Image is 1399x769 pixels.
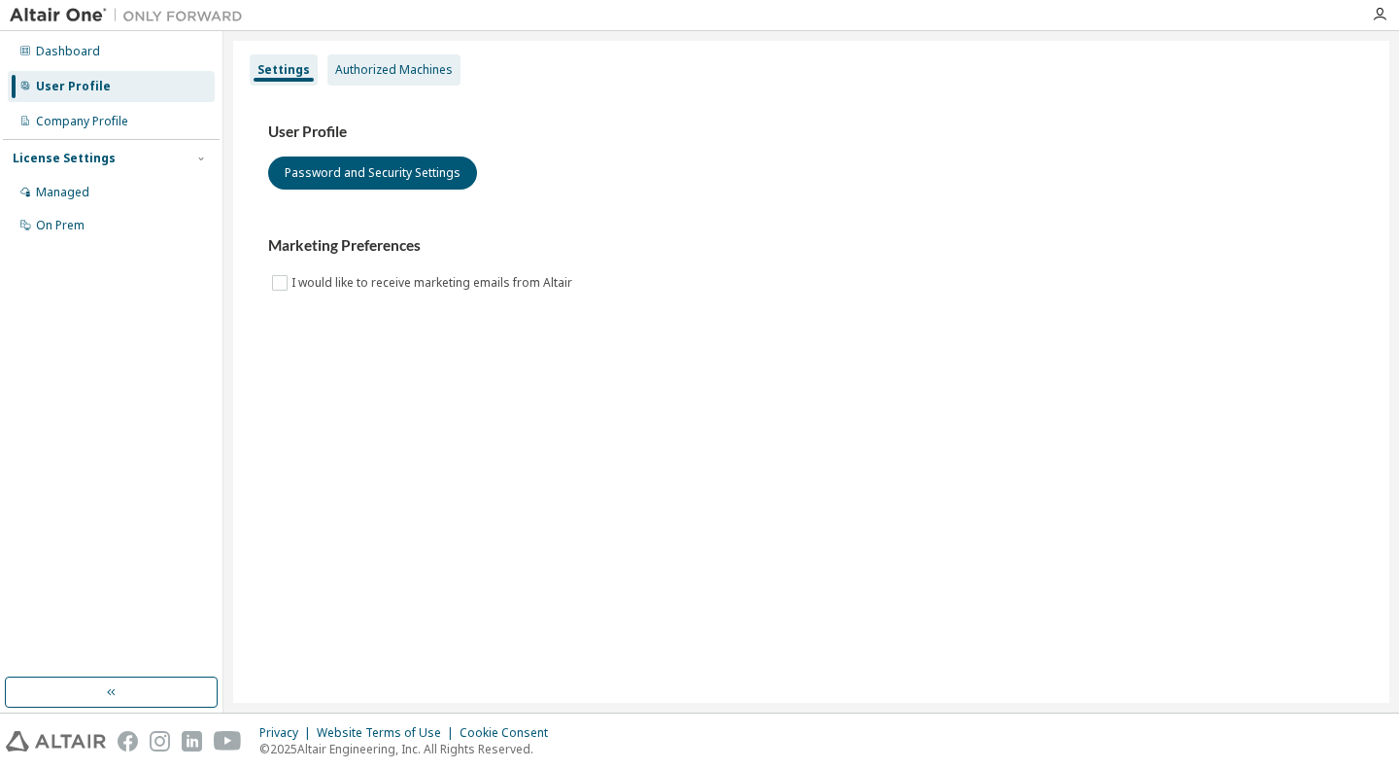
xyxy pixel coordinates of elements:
[214,731,242,752] img: youtube.svg
[6,731,106,752] img: altair_logo.svg
[335,62,453,78] div: Authorized Machines
[13,151,116,166] div: License Settings
[268,157,477,190] button: Password and Security Settings
[118,731,138,752] img: facebook.svg
[36,114,128,129] div: Company Profile
[150,731,170,752] img: instagram.svg
[460,725,560,741] div: Cookie Consent
[257,62,310,78] div: Settings
[259,725,317,741] div: Privacy
[291,271,576,295] label: I would like to receive marketing emails from Altair
[36,44,100,59] div: Dashboard
[268,122,1354,142] h3: User Profile
[36,218,85,233] div: On Prem
[182,731,202,752] img: linkedin.svg
[259,741,560,757] p: © 2025 Altair Engineering, Inc. All Rights Reserved.
[36,79,111,94] div: User Profile
[10,6,253,25] img: Altair One
[268,236,1354,256] h3: Marketing Preferences
[317,725,460,741] div: Website Terms of Use
[36,185,89,200] div: Managed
